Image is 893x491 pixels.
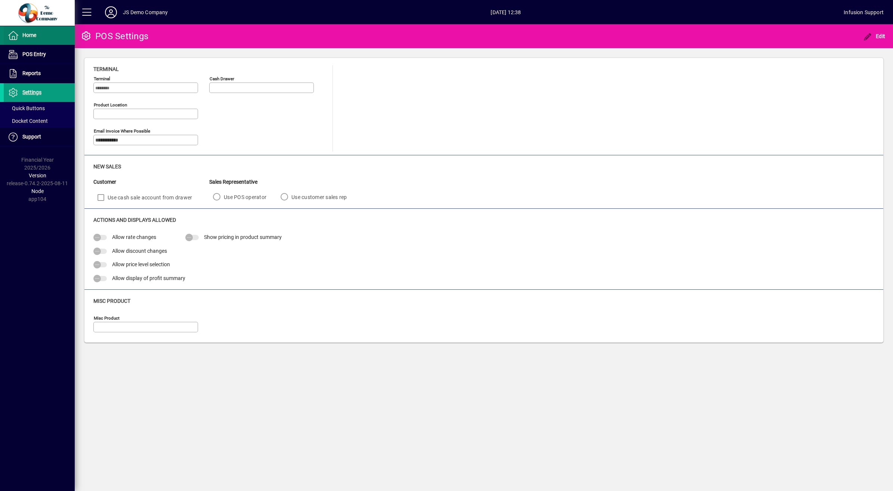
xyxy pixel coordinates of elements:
[31,188,44,194] span: Node
[94,76,110,81] mat-label: Terminal
[4,64,75,83] a: Reports
[4,115,75,127] a: Docket Content
[861,29,887,43] button: Edit
[93,66,119,72] span: Terminal
[93,178,209,186] div: Customer
[94,128,150,134] mat-label: Email Invoice where possible
[93,164,121,170] span: New Sales
[80,30,148,42] div: POS Settings
[94,102,127,108] mat-label: Product location
[204,234,282,240] span: Show pricing in product summary
[210,76,234,81] mat-label: Cash Drawer
[29,173,46,178] span: Version
[112,234,156,240] span: Allow rate changes
[4,26,75,45] a: Home
[4,128,75,146] a: Support
[112,261,170,267] span: Allow price level selection
[4,102,75,115] a: Quick Buttons
[209,178,358,186] div: Sales Representative
[7,105,45,111] span: Quick Buttons
[7,118,48,124] span: Docket Content
[22,89,41,95] span: Settings
[863,33,886,39] span: Edit
[93,298,130,304] span: Misc Product
[22,70,41,76] span: Reports
[93,217,176,223] span: Actions and Displays Allowed
[844,6,884,18] div: Infusion Support
[22,51,46,57] span: POS Entry
[22,32,36,38] span: Home
[99,6,123,19] button: Profile
[112,248,167,254] span: Allow discount changes
[94,316,120,321] mat-label: Misc Product
[168,6,844,18] span: [DATE] 12:38
[22,134,41,140] span: Support
[123,6,168,18] div: JS Demo Company
[112,275,185,281] span: Allow display of profit summary
[4,45,75,64] a: POS Entry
